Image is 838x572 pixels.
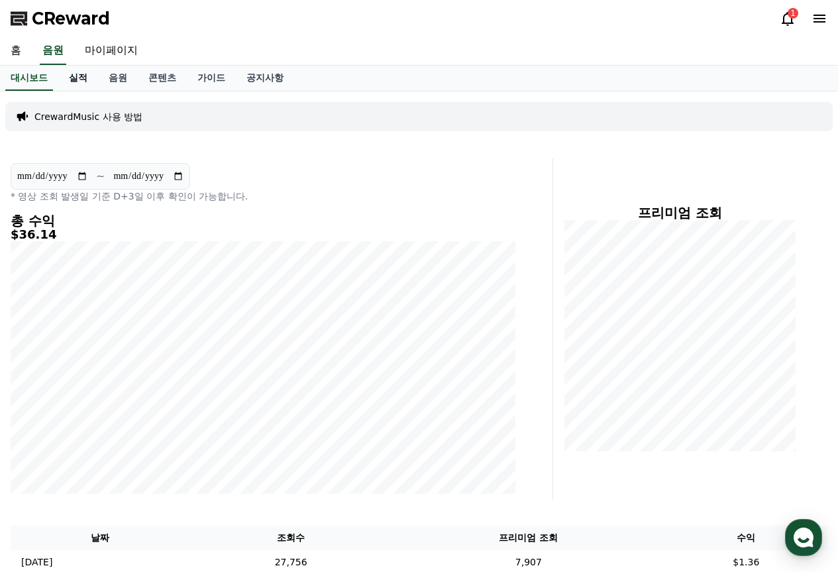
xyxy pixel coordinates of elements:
a: CrewardMusic 사용 방법 [34,110,142,123]
a: 공지사항 [236,66,294,91]
a: 설정 [171,420,254,453]
h4: 프리미엄 조회 [564,205,796,220]
a: 가이드 [187,66,236,91]
span: 홈 [42,440,50,451]
a: 1 [780,11,796,27]
th: 프리미엄 조회 [392,526,664,550]
a: 실적 [58,66,98,91]
th: 조회수 [189,526,392,550]
a: CReward [11,8,110,29]
a: 대시보드 [5,66,53,91]
a: 음원 [98,66,138,91]
p: [DATE] [21,555,52,569]
span: 설정 [205,440,221,451]
p: ~ [96,168,105,184]
span: 대화 [121,441,137,451]
th: 날짜 [11,526,189,550]
p: * 영상 조회 발생일 기준 D+3일 이후 확인이 가능합니다. [11,190,515,203]
a: 홈 [4,420,87,453]
a: 음원 [40,37,66,65]
span: CReward [32,8,110,29]
h4: 총 수익 [11,213,515,228]
a: 대화 [87,420,171,453]
div: 1 [788,8,798,19]
a: 마이페이지 [74,37,148,65]
a: 콘텐츠 [138,66,187,91]
th: 수익 [665,526,827,550]
h5: $36.14 [11,228,515,241]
